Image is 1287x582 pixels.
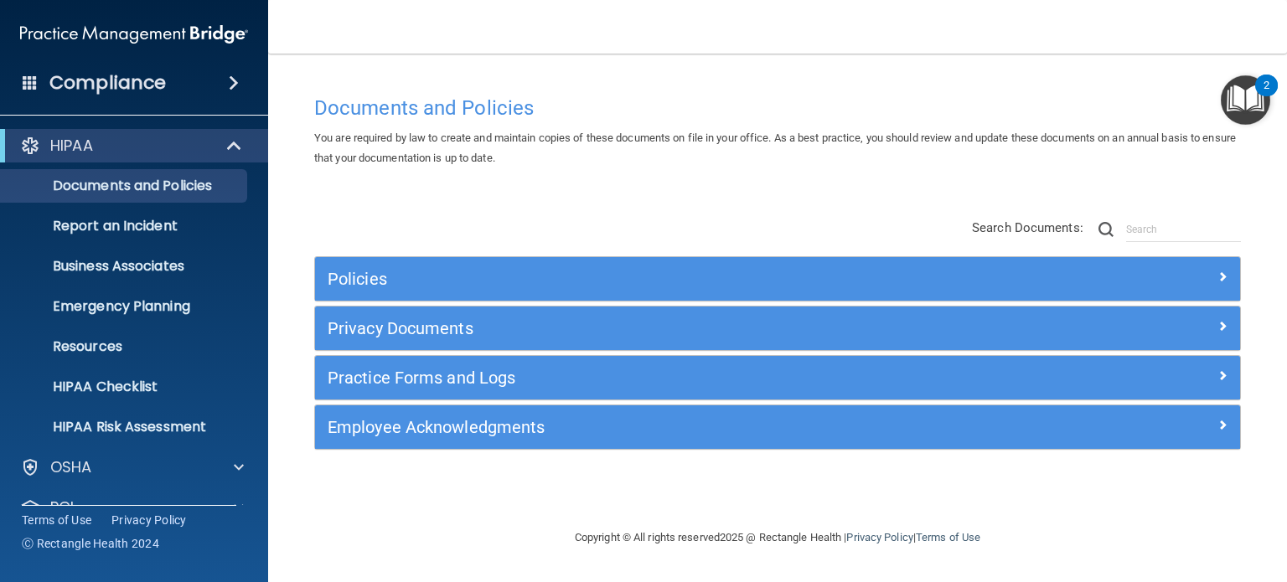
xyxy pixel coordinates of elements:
[916,531,980,543] a: Terms of Use
[328,265,1228,292] a: Policies
[328,270,996,288] h5: Policies
[50,136,93,156] p: HIPAA
[22,535,159,552] span: Ⓒ Rectangle Health 2024
[11,338,240,355] p: Resources
[111,512,187,528] a: Privacy Policy
[11,419,240,435] p: HIPAA Risk Assessment
[328,315,1228,342] a: Privacy Documents
[1126,217,1241,242] input: Search
[11,178,240,194] p: Documents and Policies
[314,131,1236,164] span: You are required by law to create and maintain copies of these documents on file in your office. ...
[1221,75,1270,125] button: Open Resource Center, 2 new notifications
[846,531,912,543] a: Privacy Policy
[49,71,166,95] h4: Compliance
[11,218,240,234] p: Report an Incident
[22,512,91,528] a: Terms of Use
[20,457,244,477] a: OSHA
[328,364,1228,391] a: Practice Forms and Logs
[20,18,248,51] img: PMB logo
[20,136,243,156] a: HIPAA
[50,497,74,518] p: PCI
[328,368,996,387] h5: Practice Forms and Logs
[328,418,996,436] h5: Employee Acknowledgments
[972,220,1083,235] span: Search Documents:
[328,414,1228,440] a: Employee Acknowledgments
[328,319,996,337] h5: Privacy Documents
[11,258,240,275] p: Business Associates
[11,298,240,315] p: Emergency Planning
[472,511,1083,564] div: Copyright © All rights reserved 2025 @ Rectangle Health | |
[998,464,1267,530] iframe: Drift Widget Chat Controller
[1264,85,1269,107] div: 2
[20,497,244,518] a: PCI
[314,97,1241,119] h4: Documents and Policies
[50,457,92,477] p: OSHA
[11,379,240,395] p: HIPAA Checklist
[1098,222,1114,237] img: ic-search.3b580494.png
